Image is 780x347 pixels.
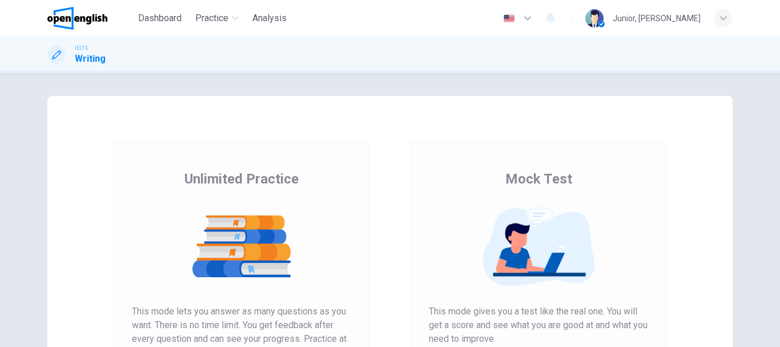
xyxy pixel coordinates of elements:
img: en [502,14,516,23]
span: Unlimited Practice [184,170,299,188]
img: OpenEnglish logo [47,7,107,30]
span: IELTS [75,44,88,52]
div: Junior, [PERSON_NAME] [613,11,701,25]
span: Mock Test [505,170,572,188]
span: Practice [195,11,228,25]
button: Practice [191,8,243,29]
button: Analysis [248,8,291,29]
span: Analysis [252,11,287,25]
span: This mode gives you a test like the real one. You will get a score and see what you are good at a... [429,305,648,346]
a: OpenEnglish logo [47,7,134,30]
img: Profile picture [585,9,604,27]
h1: Writing [75,52,106,66]
button: Dashboard [134,8,186,29]
span: Dashboard [138,11,182,25]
